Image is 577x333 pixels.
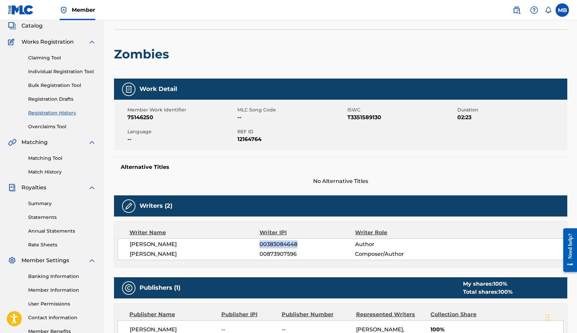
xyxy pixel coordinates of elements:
[355,250,442,258] span: Composer/Author
[513,6,521,14] img: search
[72,6,95,14] span: Member
[510,3,523,17] a: Public Search
[8,22,43,30] a: CatalogCatalog
[127,128,236,135] span: Language
[28,169,96,176] a: Match History
[28,155,96,162] a: Matching Tool
[28,200,96,207] a: Summary
[237,128,346,135] span: REF ID
[457,106,566,113] span: Duration
[28,241,96,248] a: Rate Sheets
[28,228,96,235] a: Annual Statements
[259,240,355,248] span: 00383084648
[130,250,260,258] span: [PERSON_NAME]
[527,3,541,17] div: Help
[88,256,96,265] img: expand
[356,311,425,319] div: Represented Writers
[129,311,216,319] div: Publisher Name
[259,229,355,237] div: Writer IPI
[237,135,346,143] span: 12164764
[121,164,561,171] h5: Alternative Titles
[28,96,96,103] a: Registration Drafts
[8,256,16,265] img: Member Settings
[28,109,96,116] a: Registration History
[28,68,96,75] a: Individual Registration Tool
[21,256,69,265] span: Member Settings
[558,223,577,277] iframe: Resource Center
[355,240,442,248] span: Author
[139,85,177,93] h5: Work Detail
[530,6,538,14] img: help
[28,314,96,321] a: Contact Information
[127,113,236,122] span: 75146250
[88,184,96,192] img: expand
[355,229,442,237] div: Writer Role
[21,184,46,192] span: Royalties
[60,6,68,14] img: Top Rightsholder
[499,289,513,295] span: 100 %
[463,280,513,288] div: My shares:
[21,138,48,146] span: Matching
[237,113,346,122] span: --
[8,5,34,15] img: MLC Logo
[130,240,260,248] span: [PERSON_NAME]
[556,3,569,17] div: User Menu
[28,300,96,307] a: User Permissions
[88,138,96,146] img: expand
[545,307,550,328] div: Drag
[127,135,236,143] span: --
[221,311,277,319] div: Publisher IPI
[28,54,96,61] a: Claiming Tool
[114,47,172,62] h2: Zombies
[139,284,180,292] h5: Publishers (1)
[430,311,496,319] div: Collection Share
[28,123,96,130] a: Overclaims Tool
[139,202,172,210] h5: Writers (2)
[129,229,260,237] div: Writer Name
[347,113,456,122] span: T3351589130
[28,273,96,280] a: Banking Information
[21,22,43,30] span: Catalog
[545,7,552,13] div: Notifications
[88,38,96,46] img: expand
[8,38,17,46] img: Works Registration
[282,311,351,319] div: Publisher Number
[543,301,577,333] iframe: Chat Widget
[8,22,16,30] img: Catalog
[114,177,567,185] span: No Alternative Titles
[259,250,355,258] span: 00873907596
[493,281,507,287] span: 100 %
[127,106,236,113] span: Member Work Identifier
[8,138,16,146] img: Matching
[125,85,133,93] img: Work Detail
[28,82,96,89] a: Bulk Registration Tool
[463,288,513,296] div: Total shares:
[457,113,566,122] span: 02:23
[28,214,96,221] a: Statements
[125,284,133,292] img: Publishers
[28,287,96,294] a: Member Information
[237,106,346,113] span: MLC Song Code
[125,202,133,210] img: Writers
[347,106,456,113] span: ISWC
[21,38,74,46] span: Works Registration
[8,184,16,192] img: Royalties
